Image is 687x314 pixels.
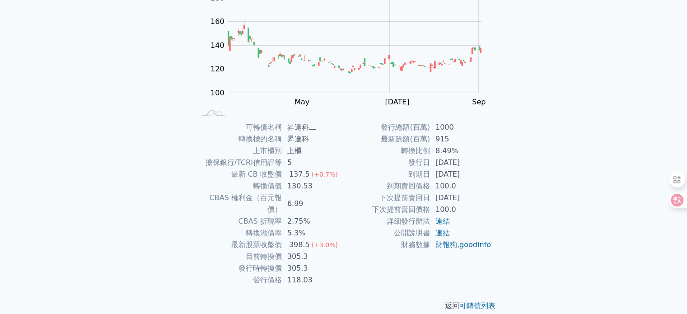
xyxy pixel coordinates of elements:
td: 昇達科二 [282,122,344,133]
td: 發行價格 [196,274,282,286]
a: 可轉債列表 [459,301,495,310]
td: 8.49% [430,145,492,157]
td: , [430,239,492,251]
td: 5.3% [282,227,344,239]
td: 財務數據 [344,239,430,251]
td: 100.0 [430,204,492,216]
td: 915 [430,133,492,145]
td: 最新餘額(百萬) [344,133,430,145]
span: (+0.7%) [312,171,338,178]
td: 130.53 [282,180,344,192]
td: 轉換比例 [344,145,430,157]
p: 返回 [185,300,503,311]
a: 連結 [435,229,450,237]
td: 100.0 [430,180,492,192]
td: 詳細發行辦法 [344,216,430,227]
td: 305.3 [282,262,344,274]
td: 到期賣回價格 [344,180,430,192]
td: 發行總額(百萬) [344,122,430,133]
td: 可轉債名稱 [196,122,282,133]
span: (+3.0%) [312,241,338,248]
tspan: May [294,98,309,106]
tspan: 120 [210,65,224,73]
td: CBAS 權利金（百元報價） [196,192,282,216]
td: 6.99 [282,192,344,216]
td: 到期日 [344,169,430,180]
tspan: 160 [210,17,224,26]
td: 公開說明書 [344,227,430,239]
td: [DATE] [430,192,492,204]
a: 財報狗 [435,240,457,249]
tspan: 140 [210,41,224,50]
td: 發行時轉換價 [196,262,282,274]
td: 下次提前賣回價格 [344,204,430,216]
td: [DATE] [430,169,492,180]
a: 連結 [435,217,450,225]
td: 2.75% [282,216,344,227]
td: 305.3 [282,251,344,262]
tspan: Sep [472,98,486,106]
div: 137.5 [287,169,312,180]
td: 最新股票收盤價 [196,239,282,251]
td: 發行日 [344,157,430,169]
td: 118.03 [282,274,344,286]
tspan: [DATE] [385,98,409,106]
td: 5 [282,157,344,169]
td: 上櫃 [282,145,344,157]
td: 昇達科 [282,133,344,145]
td: 最新 CB 收盤價 [196,169,282,180]
td: [DATE] [430,157,492,169]
td: CBAS 折現率 [196,216,282,227]
a: goodinfo [459,240,491,249]
td: 擔保銀行/TCRI信用評等 [196,157,282,169]
td: 上市櫃別 [196,145,282,157]
td: 轉換價值 [196,180,282,192]
td: 轉換標的名稱 [196,133,282,145]
iframe: Chat Widget [642,271,687,314]
td: 1000 [430,122,492,133]
td: 轉換溢價率 [196,227,282,239]
td: 目前轉換價 [196,251,282,262]
div: 398.5 [287,239,312,251]
div: 聊天小工具 [642,271,687,314]
td: 下次提前賣回日 [344,192,430,204]
tspan: 100 [210,89,224,97]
